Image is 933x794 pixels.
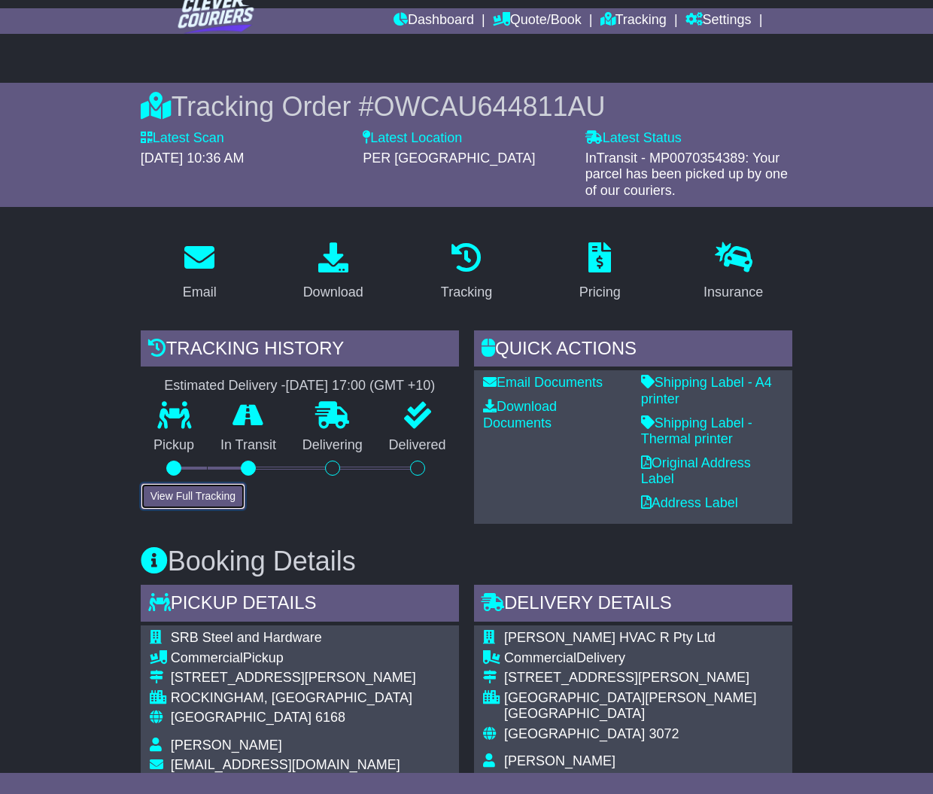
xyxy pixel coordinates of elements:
div: Download [303,282,363,303]
span: [DATE] 10:36 AM [141,151,245,166]
h3: Booking Details [141,546,793,576]
a: Shipping Label - A4 printer [641,375,772,406]
span: Commercial [171,650,243,665]
div: Estimated Delivery - [141,378,459,394]
a: Dashboard [394,8,474,34]
span: SRB Steel and Hardware [171,630,322,645]
div: Pickup Details [141,585,459,625]
div: Tracking Order # [141,90,793,123]
span: [GEOGRAPHIC_DATA] [504,726,645,741]
span: InTransit - MP0070354389: Your parcel has been picked up by one of our couriers. [585,151,788,198]
p: Delivered [375,437,459,454]
a: Insurance [694,237,773,308]
a: Download Documents [483,399,557,430]
div: Quick Actions [474,330,792,371]
div: Pricing [579,282,621,303]
div: [STREET_ADDRESS][PERSON_NAME] [171,670,416,686]
span: Commercial [504,650,576,665]
span: [GEOGRAPHIC_DATA] [171,710,312,725]
div: ROCKINGHAM, [GEOGRAPHIC_DATA] [171,690,416,707]
a: Original Address Label [641,455,751,487]
div: Tracking [441,282,492,303]
p: Delivering [289,437,375,454]
div: [STREET_ADDRESS][PERSON_NAME] [504,670,783,686]
a: Shipping Label - Thermal printer [641,415,752,447]
span: 6168 [315,710,345,725]
a: Download [293,237,373,308]
span: 3072 [649,726,679,741]
label: Latest Location [363,130,462,147]
div: Insurance [704,282,763,303]
button: View Full Tracking [141,483,245,510]
label: Latest Scan [141,130,224,147]
p: In Transit [208,437,290,454]
div: Delivery [504,650,783,667]
p: Pickup [141,437,208,454]
div: Delivery Details [474,585,792,625]
a: Settings [685,8,752,34]
div: [DATE] 17:00 (GMT +10) [285,378,435,394]
span: [PERSON_NAME] [504,753,615,768]
div: Tracking history [141,330,459,371]
a: Tracking [431,237,502,308]
a: Tracking [600,8,667,34]
a: Quote/Book [493,8,582,34]
a: Email Documents [483,375,603,390]
div: Email [183,282,217,303]
span: [PERSON_NAME] [171,738,282,753]
div: [GEOGRAPHIC_DATA][PERSON_NAME][GEOGRAPHIC_DATA] [504,690,783,723]
span: PER [GEOGRAPHIC_DATA] [363,151,535,166]
div: Pickup [171,650,416,667]
label: Latest Status [585,130,682,147]
span: [EMAIL_ADDRESS][DOMAIN_NAME] [171,757,400,772]
span: [PERSON_NAME] HVAC R Pty Ltd [504,630,716,645]
a: Pricing [570,237,631,308]
span: OWCAU644811AU [373,91,605,122]
a: Email [173,237,226,308]
a: Address Label [641,495,738,510]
